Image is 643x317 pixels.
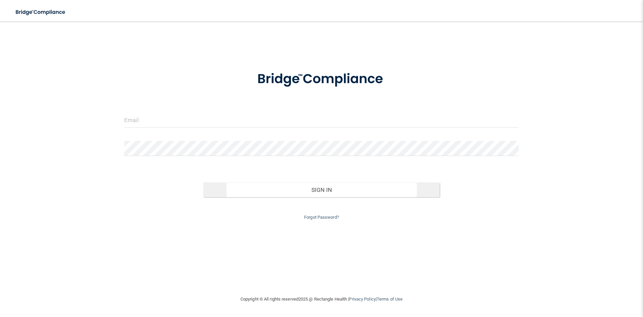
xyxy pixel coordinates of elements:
[203,182,440,197] button: Sign In
[243,62,400,97] img: bridge_compliance_login_screen.278c3ca4.svg
[349,297,375,302] a: Privacy Policy
[10,5,72,19] img: bridge_compliance_login_screen.278c3ca4.svg
[199,288,444,310] div: Copyright © All rights reserved 2025 @ Rectangle Health | |
[124,113,519,128] input: Email
[304,215,339,220] a: Forgot Password?
[377,297,403,302] a: Terms of Use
